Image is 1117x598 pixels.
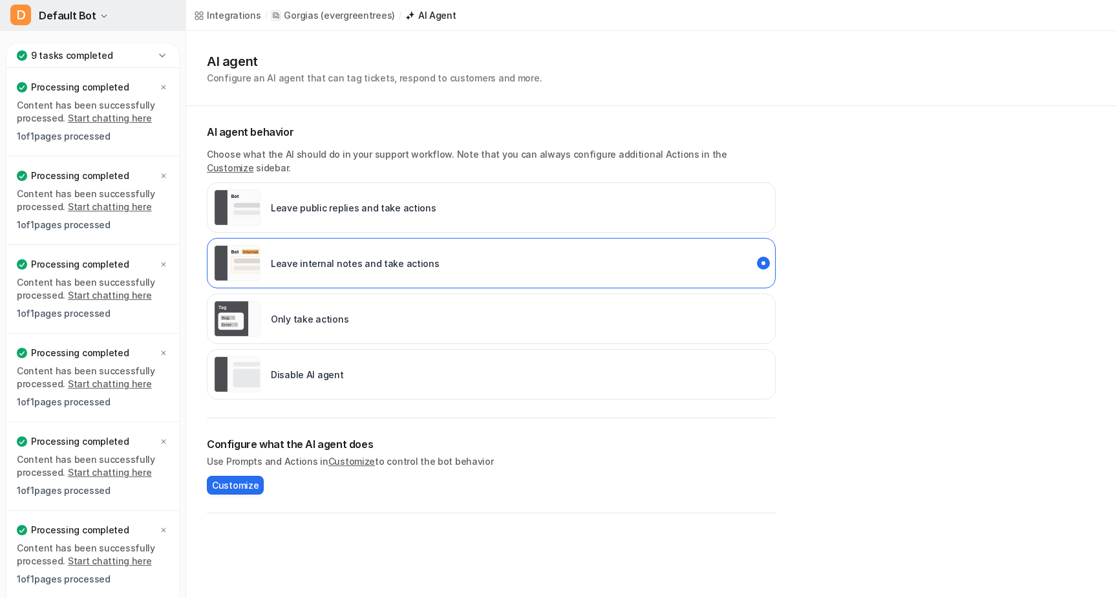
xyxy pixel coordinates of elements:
[271,9,395,22] a: Gorgias(evergreentrees)
[271,257,440,270] p: Leave internal notes and take actions
[17,484,169,497] p: 1 of 1 pages processed
[212,478,259,492] span: Customize
[17,453,169,479] p: Content has been successfully processed.
[321,9,395,22] p: ( evergreentrees )
[31,49,112,62] p: 9 tasks completed
[207,238,776,288] div: live::internal_reply
[68,467,152,478] a: Start chatting here
[17,99,169,125] p: Content has been successfully processed.
[284,9,318,22] p: Gorgias
[17,396,169,409] p: 1 of 1 pages processed
[271,368,344,381] p: Disable AI agent
[207,52,542,71] h1: AI agent
[207,8,261,22] div: Integrations
[271,201,436,215] p: Leave public replies and take actions
[31,347,129,359] p: Processing completed
[31,169,129,182] p: Processing completed
[17,365,169,390] p: Content has been successfully processed.
[271,312,348,326] p: Only take actions
[265,10,268,21] span: /
[207,182,776,233] div: live::external_reply
[194,8,261,22] a: Integrations
[214,189,261,226] img: Leave public replies and take actions
[68,290,152,301] a: Start chatting here
[10,5,31,25] span: D
[17,276,169,302] p: Content has been successfully processed.
[418,8,456,22] div: AI Agent
[17,573,169,586] p: 1 of 1 pages processed
[328,456,375,467] a: Customize
[68,201,152,212] a: Start chatting here
[31,524,129,537] p: Processing completed
[214,245,261,281] img: Leave internal notes and take actions
[405,8,456,22] a: AI Agent
[399,10,401,21] span: /
[31,435,129,448] p: Processing completed
[207,476,264,495] button: Customize
[214,356,261,392] img: Disable AI agent
[207,71,542,85] p: Configure an AI agent that can tag tickets, respond to customers and more.
[39,6,96,25] span: Default Bot
[17,542,169,568] p: Content has been successfully processed.
[31,81,129,94] p: Processing completed
[68,112,152,123] a: Start chatting here
[5,39,180,57] a: Chat
[68,378,152,389] a: Start chatting here
[31,258,129,271] p: Processing completed
[207,124,776,140] p: AI agent behavior
[207,294,776,344] div: live::disabled
[17,307,169,320] p: 1 of 1 pages processed
[17,130,169,143] p: 1 of 1 pages processed
[214,301,261,337] img: Only take actions
[68,555,152,566] a: Start chatting here
[17,219,169,231] p: 1 of 1 pages processed
[207,349,776,400] div: paused::disabled
[207,147,776,175] p: Choose what the AI should do in your support workflow. Note that you can always configure additio...
[17,187,169,213] p: Content has been successfully processed.
[207,454,776,468] p: Use Prompts and Actions in to control the bot behavior
[207,162,253,173] a: Customize
[207,436,776,452] h2: Configure what the AI agent does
